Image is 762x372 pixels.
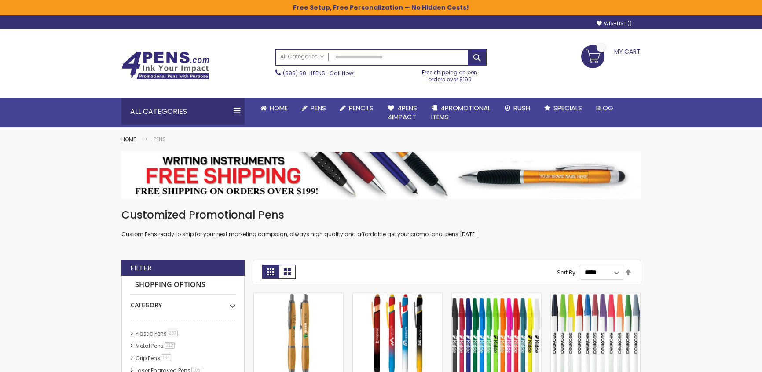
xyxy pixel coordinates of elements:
a: All Categories [276,50,329,64]
strong: Pens [154,135,166,143]
a: Specials [537,98,589,118]
span: 4PROMOTIONAL ITEMS [431,103,491,121]
strong: Grid [262,265,279,279]
span: Home [270,103,288,113]
a: Metal Pens212 [133,342,178,350]
a: Blog [589,98,620,118]
span: Rush [513,103,530,113]
a: Wishlist [597,20,632,27]
a: Home [253,98,295,118]
h1: Customized Promotional Pens [121,208,641,222]
strong: Filter [130,263,152,273]
a: Pencils [333,98,381,118]
a: Plastic Pens287 [133,330,181,337]
span: - Call Now! [283,69,355,77]
span: 212 [165,342,175,349]
span: Blog [596,103,613,113]
a: Belfast Value Stick Pen [551,293,640,300]
div: Category [131,295,235,310]
a: Bamboo Sophisticate Pen - ColorJet Imprint [254,293,343,300]
a: 4PROMOTIONALITEMS [424,98,498,127]
span: Pencils [349,103,374,113]
span: 4Pens 4impact [388,103,417,121]
img: Pens [121,152,641,199]
span: All Categories [280,53,324,60]
a: Pens [295,98,333,118]
span: 184 [161,354,171,361]
div: All Categories [121,98,245,125]
span: Pens [311,103,326,113]
div: Free shipping on pen orders over $199 [413,66,487,83]
a: Rush [498,98,537,118]
strong: Shopping Options [131,276,235,295]
a: (888) 88-4PENS [283,69,325,77]
a: Home [121,135,136,143]
a: Superhero Ellipse Softy Pen with Stylus - Laser Engraved [353,293,442,300]
span: Specials [553,103,582,113]
div: Custom Pens ready to ship for your next marketing campaign, always high quality and affordable ge... [121,208,641,238]
img: 4Pens Custom Pens and Promotional Products [121,51,209,80]
span: 287 [168,330,178,336]
a: Belfast B Value Stick Pen [452,293,541,300]
label: Sort By [557,268,575,276]
a: 4Pens4impact [381,98,424,127]
a: Grip Pens184 [133,354,174,362]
